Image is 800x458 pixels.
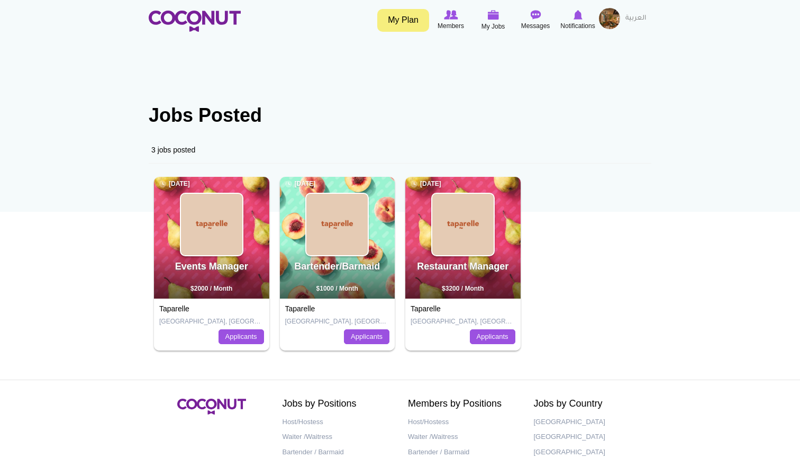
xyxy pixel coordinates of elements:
[408,415,518,430] a: Host/Hostess
[285,304,315,313] a: Taparelle
[159,179,190,188] span: [DATE]
[159,304,189,313] a: Taparelle
[411,304,441,313] a: Taparelle
[534,415,644,430] a: [GEOGRAPHIC_DATA]
[175,261,248,272] a: Events Manager
[444,10,458,20] img: Browse Members
[149,105,651,126] h1: Jobs Posted
[557,8,599,32] a: Notifications Notifications
[521,21,550,31] span: Messages
[430,8,472,32] a: Browse Members Members
[190,285,232,292] span: $2000 / Month
[177,399,246,415] img: Coconut
[411,179,441,188] span: [DATE]
[417,261,508,272] a: Restaurant Manager
[411,317,515,326] p: [GEOGRAPHIC_DATA], [GEOGRAPHIC_DATA]
[149,11,241,32] img: Home
[316,285,358,292] span: $1000 / Month
[285,179,316,188] span: [DATE]
[470,329,515,344] a: Applicants
[472,8,514,33] a: My Jobs My Jobs
[283,415,393,430] a: Host/Hostess
[574,10,583,20] img: Notifications
[408,399,518,409] h2: Members by Positions
[219,329,264,344] a: Applicants
[487,10,499,20] img: My Jobs
[294,261,380,272] a: Bartender/Barmaid
[560,21,595,31] span: Notifications
[534,429,644,445] a: [GEOGRAPHIC_DATA]
[481,21,505,32] span: My Jobs
[514,8,557,32] a: Messages Messages
[285,317,390,326] p: [GEOGRAPHIC_DATA], [GEOGRAPHIC_DATA]
[159,317,264,326] p: [GEOGRAPHIC_DATA], [GEOGRAPHIC_DATA]
[283,399,393,409] h2: Jobs by Positions
[438,21,464,31] span: Members
[442,285,484,292] span: $3200 / Month
[283,429,393,445] a: Waiter /Waitress
[620,8,651,29] a: العربية
[534,399,644,409] h2: Jobs by Country
[149,137,651,164] div: 3 jobs posted
[344,329,389,344] a: Applicants
[530,10,541,20] img: Messages
[408,429,518,445] a: Waiter /Waitress
[377,9,429,32] a: My Plan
